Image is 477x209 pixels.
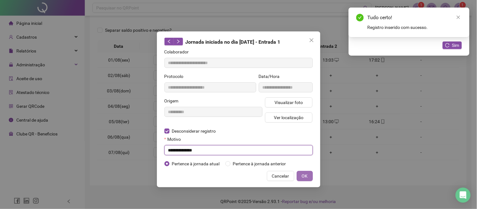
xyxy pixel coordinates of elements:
[169,128,219,135] span: Desconsiderar registro
[456,188,471,203] div: Open Intercom Messenger
[230,160,289,167] span: Pertence à jornada anterior
[272,173,289,179] span: Cancelar
[456,15,461,19] span: close
[259,73,284,80] label: Data/Hora
[274,114,303,121] span: Ver localização
[443,41,462,49] button: Sim
[164,136,185,143] label: Motivo
[169,160,222,167] span: Pertence à jornada atual
[164,48,193,55] label: Colaborador
[164,38,313,46] div: Jornada iniciada no dia [DATE] - Entrada 1
[164,73,188,80] label: Protocolo
[265,97,313,107] button: Visualizar foto
[445,43,450,47] span: reload
[309,38,314,43] span: close
[174,38,183,45] button: right
[307,35,317,45] button: Close
[356,14,364,21] span: check-circle
[164,38,174,45] button: left
[275,99,303,106] span: Visualizar foto
[265,113,313,123] button: Ver localização
[267,171,294,181] button: Cancelar
[297,171,313,181] button: OK
[302,173,308,179] span: OK
[368,14,462,21] div: Tudo certo!
[164,97,183,104] label: Origem
[452,42,459,49] span: Sim
[176,39,180,44] span: right
[368,24,462,31] div: Registro inserido com sucesso.
[455,14,462,21] a: Close
[167,39,171,44] span: left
